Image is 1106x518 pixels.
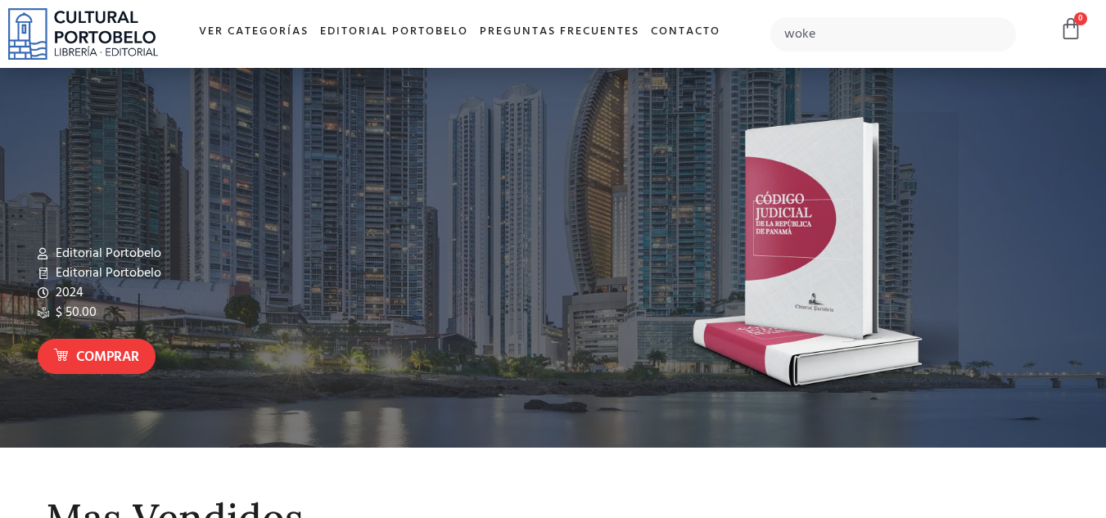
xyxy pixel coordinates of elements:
span: Comprar [76,347,139,368]
input: Búsqueda [770,17,1017,52]
a: Editorial Portobelo [314,15,474,50]
span: 0 [1074,12,1087,25]
a: Comprar [38,339,156,374]
a: Ver Categorías [193,15,314,50]
a: Preguntas frecuentes [474,15,645,50]
span: Editorial Portobelo [52,244,161,264]
a: 0 [1059,17,1082,41]
a: Contacto [645,15,726,50]
span: $ 50.00 [52,303,97,322]
span: Editorial Portobelo [52,264,161,283]
span: 2024 [52,283,84,303]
